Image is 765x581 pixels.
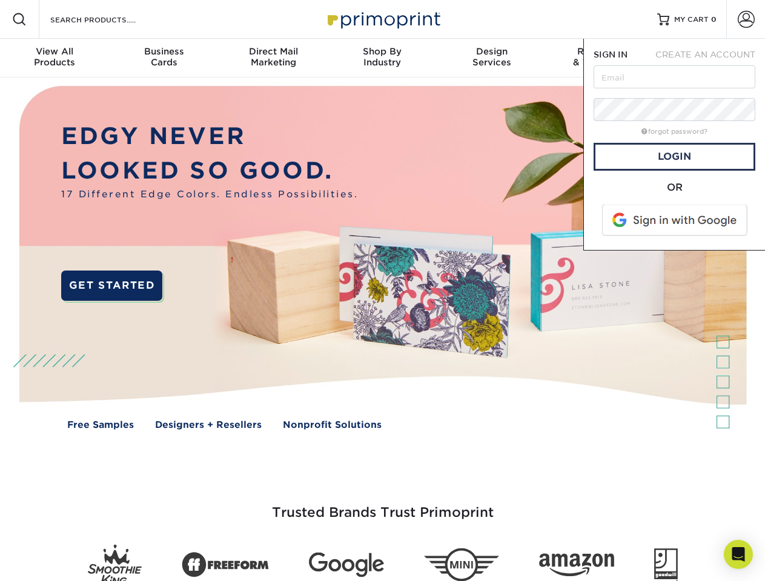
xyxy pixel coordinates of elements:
a: DesignServices [437,39,546,77]
div: Industry [328,46,437,68]
span: 0 [711,15,717,24]
a: Login [594,143,755,171]
p: EDGY NEVER [61,119,358,154]
span: 17 Different Edge Colors. Endless Possibilities. [61,188,358,202]
a: GET STARTED [61,271,162,301]
span: Direct Mail [219,46,328,57]
a: Direct MailMarketing [219,39,328,77]
h3: Trusted Brands Trust Primoprint [28,476,737,535]
a: Free Samples [67,418,134,432]
div: & Templates [546,46,655,68]
span: MY CART [674,15,709,25]
a: BusinessCards [109,39,218,77]
span: Resources [546,46,655,57]
a: forgot password? [641,128,707,136]
span: CREATE AN ACCOUNT [655,50,755,59]
span: SIGN IN [594,50,628,59]
p: LOOKED SO GOOD. [61,154,358,188]
input: Email [594,65,755,88]
div: Marketing [219,46,328,68]
a: Shop ByIndustry [328,39,437,77]
img: Primoprint [322,6,443,32]
img: Amazon [539,554,614,577]
a: Nonprofit Solutions [283,418,382,432]
div: Cards [109,46,218,68]
img: Google [309,553,384,577]
div: OR [594,180,755,195]
a: Resources& Templates [546,39,655,77]
span: Business [109,46,218,57]
span: Shop By [328,46,437,57]
a: Designers + Resellers [155,418,262,432]
img: Goodwill [654,548,678,581]
span: Design [437,46,546,57]
input: SEARCH PRODUCTS..... [49,12,167,27]
div: Services [437,46,546,68]
div: Open Intercom Messenger [724,540,753,569]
